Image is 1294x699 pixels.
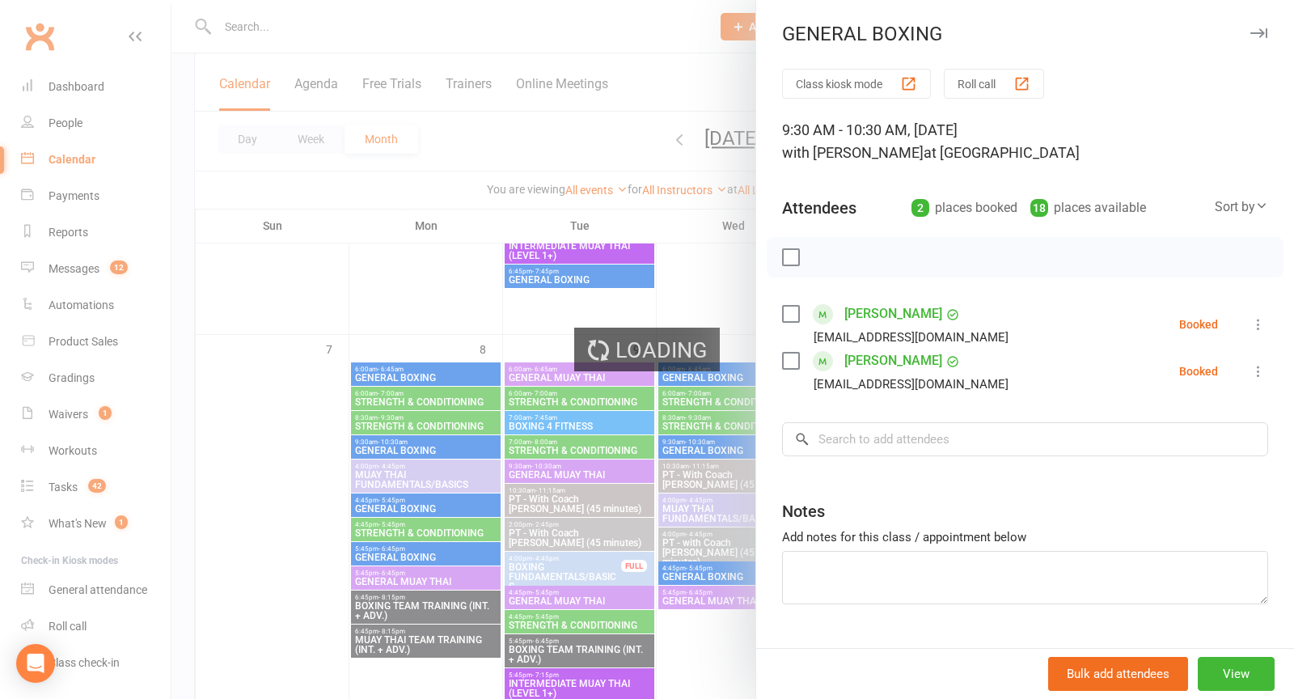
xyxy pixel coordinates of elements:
[782,422,1268,456] input: Search to add attendees
[844,348,942,374] a: [PERSON_NAME]
[1215,197,1268,218] div: Sort by
[782,527,1268,547] div: Add notes for this class / appointment below
[1048,657,1188,691] button: Bulk add attendees
[1030,199,1048,217] div: 18
[911,197,1017,219] div: places booked
[1030,197,1146,219] div: places available
[782,500,825,523] div: Notes
[16,644,55,683] div: Open Intercom Messenger
[814,327,1009,348] div: [EMAIL_ADDRESS][DOMAIN_NAME]
[782,144,924,161] span: with [PERSON_NAME]
[924,144,1080,161] span: at [GEOGRAPHIC_DATA]
[1179,366,1218,377] div: Booked
[944,69,1044,99] button: Roll call
[782,119,1268,164] div: 9:30 AM - 10:30 AM, [DATE]
[1179,319,1218,330] div: Booked
[1198,657,1275,691] button: View
[814,374,1009,395] div: [EMAIL_ADDRESS][DOMAIN_NAME]
[782,197,856,219] div: Attendees
[844,301,942,327] a: [PERSON_NAME]
[756,23,1294,45] div: GENERAL BOXING
[782,69,931,99] button: Class kiosk mode
[911,199,929,217] div: 2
